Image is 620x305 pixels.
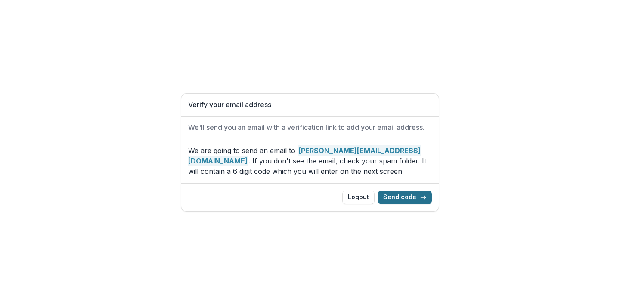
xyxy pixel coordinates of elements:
[188,145,432,176] p: We are going to send an email to . If you don't see the email, check your spam folder. It will co...
[342,191,375,204] button: Logout
[378,191,432,204] button: Send code
[188,123,432,132] h2: We'll send you an email with a verification link to add your email address.
[188,145,421,166] strong: [PERSON_NAME][EMAIL_ADDRESS][DOMAIN_NAME]
[188,101,432,109] h1: Verify your email address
